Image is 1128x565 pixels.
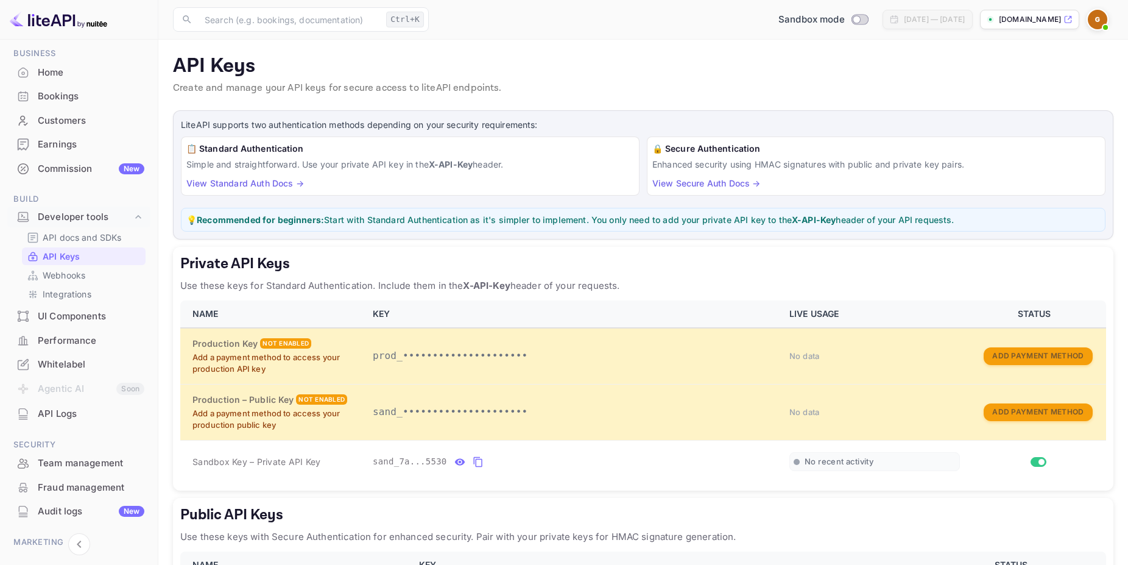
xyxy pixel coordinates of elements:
div: Switch to Production mode [774,13,873,27]
span: No recent activity [805,457,873,467]
div: Earnings [38,138,144,152]
h5: Private API Keys [180,254,1106,274]
input: Search (e.g. bookings, documentation) [197,7,381,32]
span: Business [7,47,150,60]
button: Add Payment Method [984,347,1092,365]
a: Earnings [7,133,150,155]
p: Use these keys with Secure Authentication for enhanced security. Pair with your private keys for ... [180,530,1106,544]
div: Bookings [7,85,150,108]
div: Earnings [7,133,150,157]
p: sand_••••••••••••••••••••• [373,405,775,419]
a: Team management [7,452,150,474]
p: API docs and SDKs [43,231,122,244]
a: API Keys [27,250,141,263]
a: Integrations [27,288,141,300]
a: Bookings [7,85,150,107]
div: Whitelabel [38,358,144,372]
a: Whitelabel [7,353,150,375]
th: KEY [365,300,782,328]
span: No data [789,407,820,417]
h6: Production – Public Key [192,393,294,407]
p: [DOMAIN_NAME] [999,14,1061,25]
a: Home [7,61,150,84]
strong: X-API-Key [463,280,510,291]
div: Integrations [22,285,146,303]
h6: Production Key [192,337,258,350]
div: Audit logs [38,505,144,519]
div: Performance [38,334,144,348]
p: Create and manage your API keys for secure access to liteAPI endpoints. [173,81,1113,96]
p: API Keys [173,54,1113,79]
a: View Secure Auth Docs → [652,178,760,188]
div: Fraud management [7,476,150,500]
div: Team management [38,457,144,471]
span: sand_7a...5530 [373,455,447,468]
span: Build [7,193,150,206]
div: Webhooks [22,266,146,284]
div: New [119,163,144,174]
p: Webhooks [43,269,85,282]
h6: 📋 Standard Authentication [186,142,634,155]
div: Customers [7,109,150,133]
span: No data [789,351,820,361]
th: LIVE USAGE [782,300,967,328]
a: View Standard Auth Docs → [186,178,304,188]
p: 💡 Start with Standard Authentication as it's simpler to implement. You only need to add your priv... [186,213,1100,226]
div: Performance [7,329,150,353]
img: LiteAPI logo [10,10,107,29]
div: API Logs [38,407,144,421]
div: API docs and SDKs [22,229,146,246]
div: Commission [38,162,144,176]
button: Collapse navigation [68,533,90,555]
div: Developer tools [38,210,132,224]
a: UI Components [7,305,150,327]
a: Customers [7,109,150,132]
div: Not enabled [296,394,347,405]
img: GrupoVDT [1088,10,1107,29]
a: Add Payment Method [984,406,1092,416]
div: CommissionNew [7,157,150,181]
div: Home [38,66,144,80]
h6: 🔒 Secure Authentication [652,142,1100,155]
a: API docs and SDKs [27,231,141,244]
div: Fraud management [38,481,144,495]
p: Add a payment method to access your production public key [192,408,358,432]
div: Audit logsNew [7,500,150,524]
span: Sandbox mode [778,13,845,27]
p: Simple and straightforward. Use your private API key in the header. [186,158,634,171]
div: Ctrl+K [386,12,424,27]
strong: X-API-Key [429,159,473,169]
p: API Keys [43,250,80,263]
a: Fraud management [7,476,150,499]
p: LiteAPI supports two authentication methods depending on your security requirements: [181,118,1105,132]
a: CommissionNew [7,157,150,180]
span: Security [7,438,150,452]
div: New [119,506,144,517]
th: NAME [180,300,365,328]
div: Team management [7,452,150,475]
div: [DATE] — [DATE] [904,14,965,25]
span: Sandbox Key – Private API Key [192,457,320,467]
div: UI Components [7,305,150,329]
div: Whitelabel [7,353,150,377]
p: Integrations [43,288,91,300]
div: Customers [38,114,144,128]
span: Marketing [7,536,150,549]
th: STATUS [967,300,1106,328]
div: API Keys [22,247,146,265]
p: prod_••••••••••••••••••••• [373,349,775,363]
a: Webhooks [27,269,141,282]
table: private api keys table [180,300,1106,483]
a: Add Payment Method [984,350,1092,360]
a: Performance [7,329,150,352]
p: Use these keys for Standard Authentication. Include them in the header of your requests. [180,279,1106,293]
p: Add a payment method to access your production API key [192,352,358,375]
div: Home [7,61,150,85]
p: Enhanced security using HMAC signatures with public and private key pairs. [652,158,1100,171]
button: Add Payment Method [984,403,1092,421]
strong: Recommended for beginners: [197,215,324,225]
div: Developer tools [7,207,150,228]
div: Not enabled [260,338,311,349]
div: UI Components [38,310,144,324]
a: API Logs [7,402,150,425]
